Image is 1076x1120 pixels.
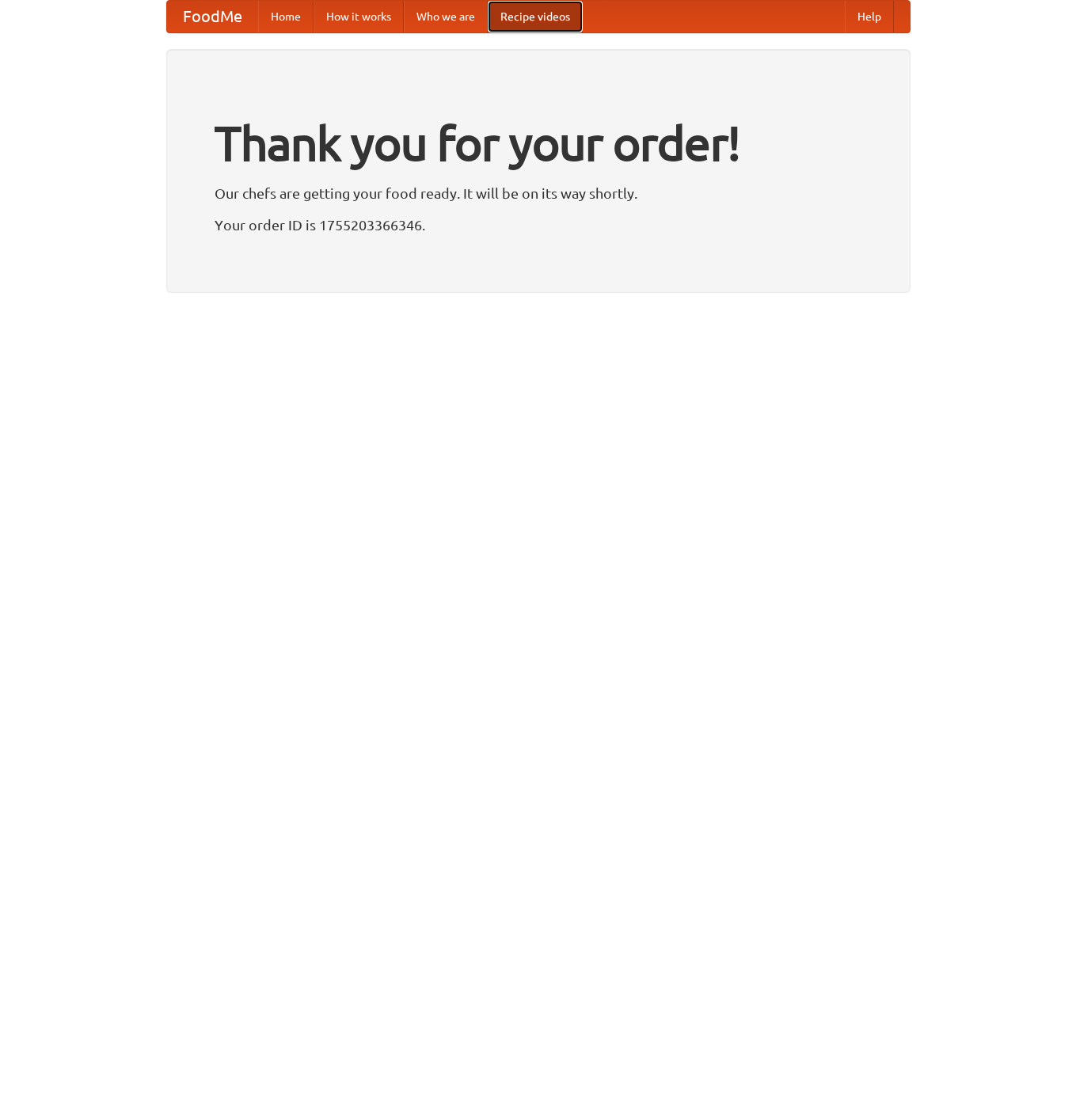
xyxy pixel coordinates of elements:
[167,1,258,32] a: FoodMe
[314,1,404,32] a: How it works
[404,1,488,32] a: Who we are
[215,213,862,237] p: Your order ID is 1755203366346.
[488,1,583,32] a: Recipe videos
[845,1,894,32] a: Help
[258,1,314,32] a: Home
[215,105,862,181] h1: Thank you for your order!
[215,181,862,205] p: Our chefs are getting your food ready. It will be on its way shortly.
